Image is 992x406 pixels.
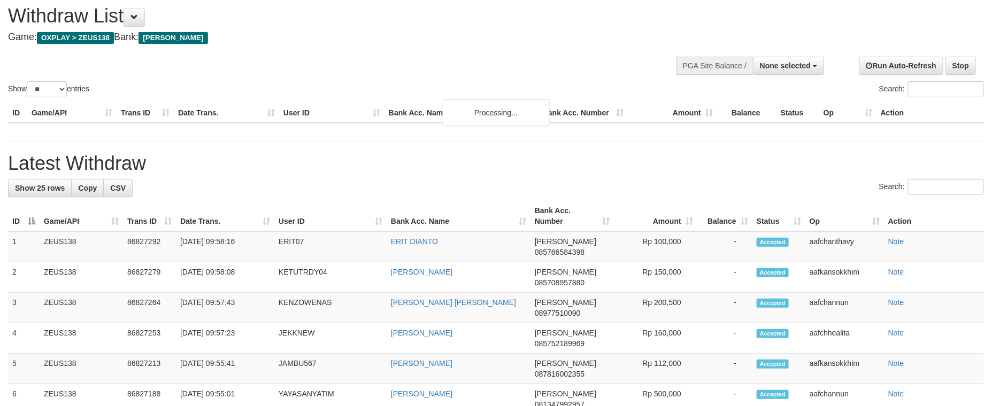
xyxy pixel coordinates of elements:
th: Bank Acc. Name [385,103,539,123]
a: Note [888,268,904,276]
td: - [697,262,752,293]
span: Copy 085766584398 to clipboard [535,248,585,256]
th: ID: activate to sort column descending [8,201,40,231]
td: - [697,231,752,262]
td: [DATE] 09:57:23 [176,323,274,354]
th: Action [884,201,984,231]
span: Accepted [757,360,789,369]
span: [PERSON_NAME] [535,389,596,398]
a: Copy [71,179,104,197]
a: Stop [945,57,976,75]
td: JEKKNEW [274,323,387,354]
a: [PERSON_NAME] [391,329,452,337]
span: [PERSON_NAME] [535,359,596,368]
td: ZEUS138 [40,231,123,262]
a: Note [888,298,904,307]
th: Op [819,103,876,123]
span: Accepted [757,238,789,247]
a: Note [888,329,904,337]
td: ERIT07 [274,231,387,262]
span: Copy 08977510090 to clipboard [535,309,581,317]
span: Copy 085752189969 to clipboard [535,339,585,348]
td: 2 [8,262,40,293]
td: ZEUS138 [40,323,123,354]
td: - [697,293,752,323]
th: Bank Acc. Name: activate to sort column ascending [387,201,530,231]
span: [PERSON_NAME] [535,237,596,246]
th: Status [776,103,819,123]
td: [DATE] 09:55:41 [176,354,274,384]
td: 86827213 [123,354,176,384]
a: Note [888,389,904,398]
a: [PERSON_NAME] [391,268,452,276]
td: aafchhealita [805,323,884,354]
th: User ID: activate to sort column ascending [274,201,387,231]
h1: Withdraw List [8,5,651,27]
select: Showentries [27,81,67,97]
td: 86827279 [123,262,176,293]
span: Show 25 rows [15,184,65,192]
td: Rp 100,000 [614,231,697,262]
span: OXPLAY > ZEUS138 [37,32,114,44]
input: Search: [908,81,984,97]
td: aafkansokkhim [805,262,884,293]
td: 86827253 [123,323,176,354]
span: None selected [760,61,811,70]
span: Copy 085708957880 to clipboard [535,278,585,287]
td: KENZOWENAS [274,293,387,323]
td: ZEUS138 [40,293,123,323]
th: Amount: activate to sort column ascending [614,201,697,231]
td: [DATE] 09:58:16 [176,231,274,262]
a: [PERSON_NAME] [391,389,452,398]
td: Rp 150,000 [614,262,697,293]
a: CSV [103,179,133,197]
span: CSV [110,184,126,192]
td: - [697,354,752,384]
td: 5 [8,354,40,384]
label: Search: [879,81,984,97]
button: None selected [753,57,824,75]
a: Show 25 rows [8,179,72,197]
h1: Latest Withdraw [8,153,984,174]
td: aafkansokkhim [805,354,884,384]
td: ZEUS138 [40,262,123,293]
th: Trans ID [117,103,174,123]
span: Accepted [757,390,789,399]
td: Rp 160,000 [614,323,697,354]
a: Note [888,237,904,246]
label: Show entries [8,81,89,97]
td: Rp 200,500 [614,293,697,323]
td: 86827264 [123,293,176,323]
td: [DATE] 09:57:43 [176,293,274,323]
input: Search: [908,179,984,195]
th: Balance: activate to sort column ascending [697,201,752,231]
a: ERIT DIANTO [391,237,438,246]
td: 1 [8,231,40,262]
a: [PERSON_NAME] [PERSON_NAME] [391,298,516,307]
td: 4 [8,323,40,354]
th: Bank Acc. Number [539,103,628,123]
label: Search: [879,179,984,195]
td: 86827292 [123,231,176,262]
td: ZEUS138 [40,354,123,384]
th: Action [876,103,984,123]
td: [DATE] 09:58:08 [176,262,274,293]
td: KETUTRDY04 [274,262,387,293]
span: Accepted [757,268,789,277]
td: - [697,323,752,354]
td: 3 [8,293,40,323]
a: Note [888,359,904,368]
h4: Game: Bank: [8,32,651,43]
span: Copy [78,184,97,192]
span: Accepted [757,329,789,338]
div: Processing... [443,99,550,126]
td: Rp 112,000 [614,354,697,384]
span: [PERSON_NAME] [139,32,207,44]
td: JAMBU567 [274,354,387,384]
th: Date Trans. [174,103,279,123]
th: Game/API: activate to sort column ascending [40,201,123,231]
td: aafchanthavy [805,231,884,262]
a: Run Auto-Refresh [859,57,943,75]
th: User ID [279,103,385,123]
span: [PERSON_NAME] [535,268,596,276]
